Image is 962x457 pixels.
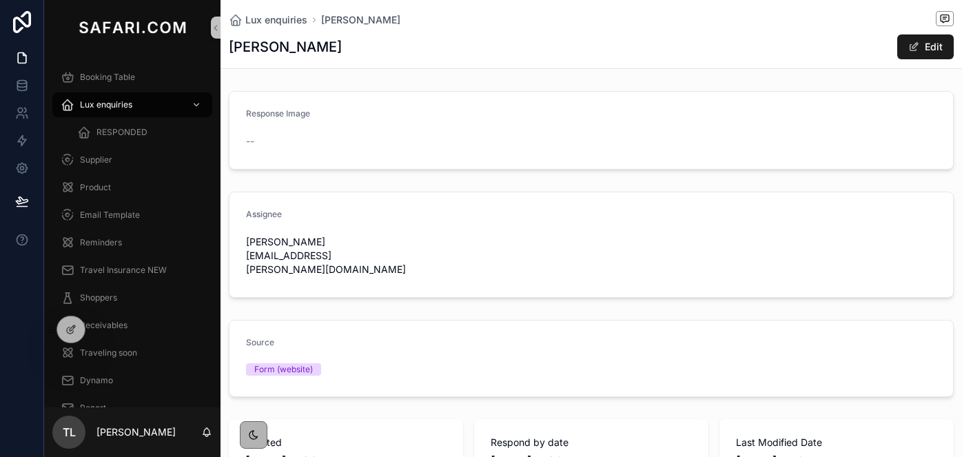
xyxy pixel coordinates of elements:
[52,396,212,420] a: Report
[80,99,132,110] span: Lux enquiries
[246,209,282,219] span: Assignee
[246,337,274,347] span: Source
[736,436,937,449] span: Last Modified Date
[96,425,176,439] p: [PERSON_NAME]
[321,13,400,27] a: [PERSON_NAME]
[52,313,212,338] a: Receivables
[80,292,117,303] span: Shoppers
[80,320,127,331] span: Receivables
[229,13,307,27] a: Lux enquiries
[52,230,212,255] a: Reminders
[80,237,122,248] span: Reminders
[246,108,310,119] span: Response Image
[52,285,212,310] a: Shoppers
[246,134,254,148] span: --
[52,92,212,117] a: Lux enquiries
[52,65,212,90] a: Booking Table
[52,258,212,283] a: Travel Insurance NEW
[52,175,212,200] a: Product
[80,347,137,358] span: Traveling soon
[44,55,221,407] div: scrollable content
[246,235,411,276] span: [PERSON_NAME][EMAIL_ADDRESS][PERSON_NAME][DOMAIN_NAME]
[254,363,313,376] div: Form (website)
[80,375,113,386] span: Dynamo
[245,436,447,449] span: Created
[491,436,692,449] span: Respond by date
[897,34,954,59] button: Edit
[80,210,140,221] span: Email Template
[80,403,106,414] span: Report
[76,17,189,39] img: App logo
[80,154,112,165] span: Supplier
[52,203,212,227] a: Email Template
[229,37,342,57] h1: [PERSON_NAME]
[63,424,76,440] span: TL
[245,13,307,27] span: Lux enquiries
[96,127,147,138] span: RESPONDED
[52,148,212,172] a: Supplier
[80,72,135,83] span: Booking Table
[80,265,167,276] span: Travel Insurance NEW
[52,368,212,393] a: Dynamo
[80,182,111,193] span: Product
[69,120,212,145] a: RESPONDED
[52,341,212,365] a: Traveling soon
